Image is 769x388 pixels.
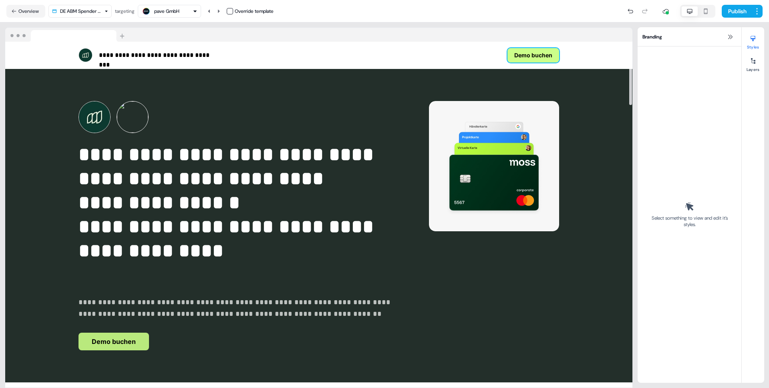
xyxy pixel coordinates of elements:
img: Browser topbar [5,28,128,42]
div: Select something to view and edit it’s styles. [649,215,730,228]
button: Overview [6,5,45,18]
div: Branding [638,27,741,46]
div: Image [429,101,559,351]
img: Image [429,101,559,231]
button: Styles [742,32,764,50]
div: DE ABM Spender Generic [60,7,101,15]
button: Layers [742,55,764,72]
button: Demo buchen [507,48,559,63]
div: Demo buchen [79,333,407,350]
div: Override template [235,7,274,15]
button: Demo buchen [79,333,149,350]
div: targeting [115,7,135,15]
div: Demo buchen [322,48,559,63]
div: pave GmbH [154,7,179,15]
button: pave GmbH [138,5,201,18]
button: Publish [722,5,751,18]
